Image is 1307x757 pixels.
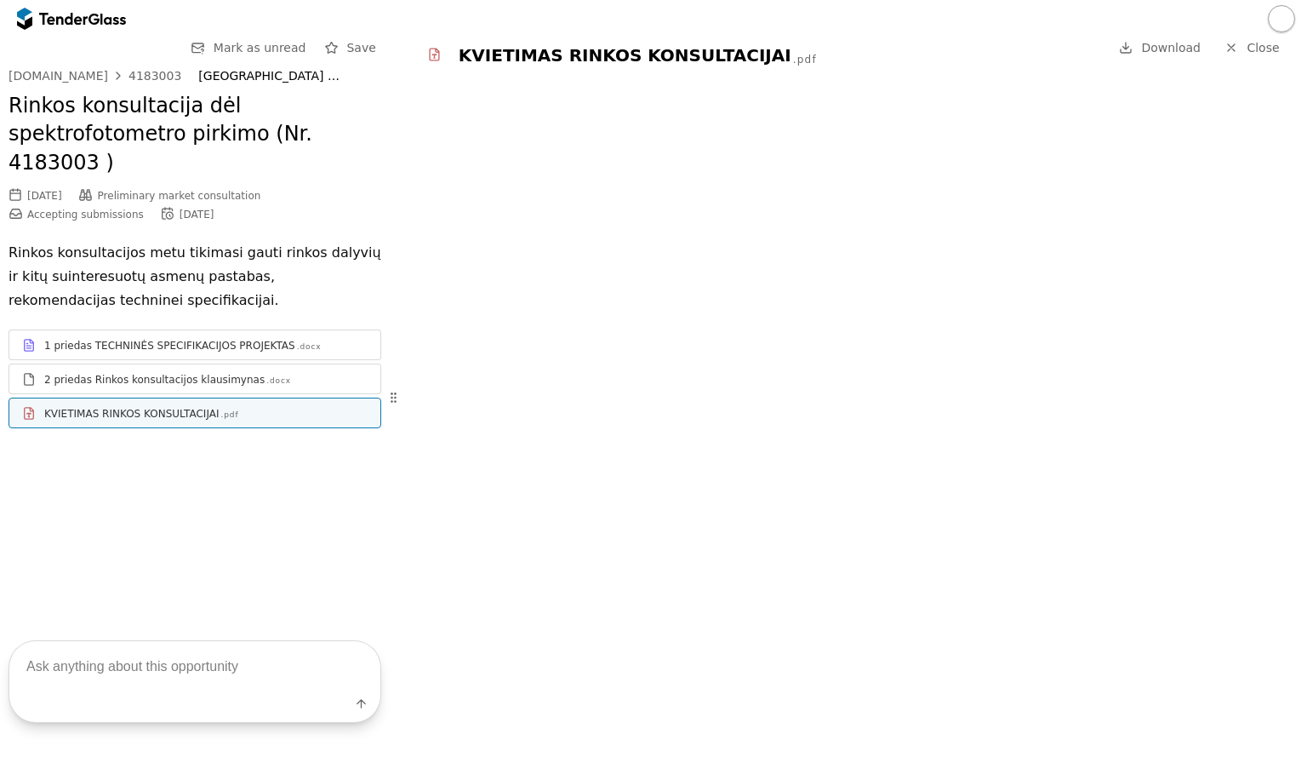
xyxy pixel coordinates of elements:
[27,190,62,202] div: [DATE]
[180,209,214,221] div: [DATE]
[128,70,181,82] div: 4183003
[198,69,362,83] div: [GEOGRAPHIC_DATA] ligoninė [GEOGRAPHIC_DATA] ([GEOGRAPHIC_DATA])
[9,364,381,394] a: 2 priedas Rinkos konsultacijos klausimynas.docx
[1114,37,1206,59] a: Download
[44,407,219,421] div: KVIETIMAS RINKOS KONSULTACIJAI
[297,341,322,353] div: .docx
[44,339,295,353] div: 1 priedas TECHNINĖS SPECIFIKACIJOS PROJEKTAS
[186,37,311,59] button: Mark as unread
[793,53,817,67] div: .pdf
[9,69,181,83] a: [DOMAIN_NAME]4183003
[9,70,108,82] div: [DOMAIN_NAME]
[1247,41,1279,54] span: Close
[266,376,291,387] div: .docx
[27,209,144,221] span: Accepting submissions
[214,41,306,54] span: Mark as unread
[319,37,380,59] button: Save
[459,43,791,67] div: KVIETIMAS RINKOS KONSULTACIJAI
[9,241,381,313] p: Rinkos konsultacijos metu tikimasi gauti rinkos dalyvių ir kitų suinteresuotų asmenų pastabas, re...
[220,410,238,421] div: .pdf
[9,92,381,178] h2: Rinkos konsultacija dėl spektrofotometro pirkimo (Nr. 4183003 )
[1141,41,1201,54] span: Download
[9,330,381,360] a: 1 priedas TECHNINĖS SPECIFIKACIJOS PROJEKTAS.docx
[9,398,381,428] a: KVIETIMAS RINKOS KONSULTACIJAI.pdf
[346,41,375,54] span: Save
[98,190,261,202] span: Preliminary market consultation
[44,373,265,387] div: 2 priedas Rinkos konsultacijos klausimynas
[1214,37,1290,59] a: Close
